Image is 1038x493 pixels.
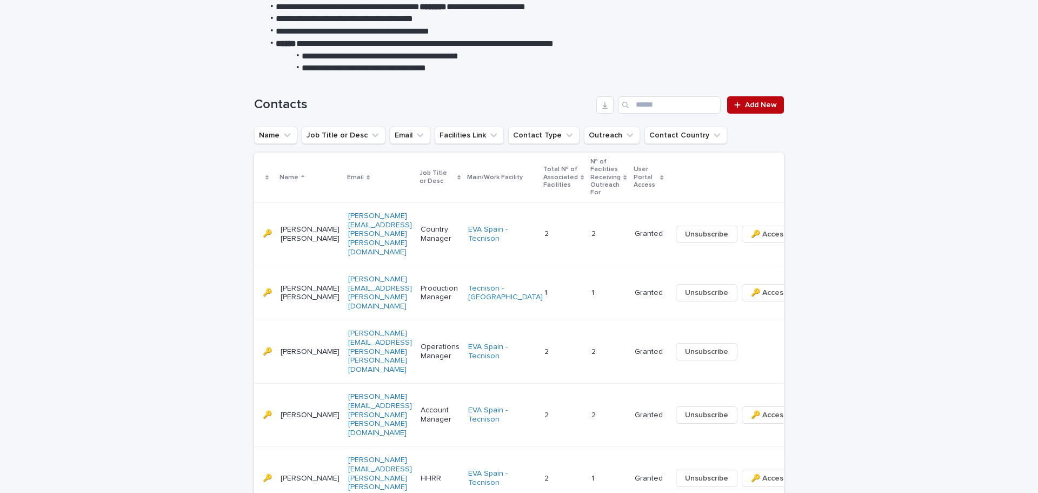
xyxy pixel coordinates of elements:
p: Name [280,172,298,183]
span: Unsubscribe [685,410,728,420]
p: HHRR [421,474,460,483]
p: 2 [591,227,598,239]
a: [PERSON_NAME][EMAIL_ADDRESS][PERSON_NAME][PERSON_NAME][DOMAIN_NAME] [348,393,412,437]
p: 2 [544,409,551,420]
p: Email [347,172,364,183]
p: [PERSON_NAME] [281,347,340,357]
button: Unsubscribe [676,470,737,487]
a: [PERSON_NAME][EMAIL_ADDRESS][PERSON_NAME][PERSON_NAME][DOMAIN_NAME] [348,330,412,373]
p: 🔑 [263,409,274,420]
span: Unsubscribe [685,229,728,240]
button: 🔑 Access [742,284,796,301]
span: 🔑 Access [751,229,787,240]
button: Unsubscribe [676,284,737,301]
p: 2 [591,409,598,420]
p: 🔑 [263,286,274,298]
p: Account Manager [421,406,460,424]
input: Search [618,96,721,114]
a: Tecnison - [GEOGRAPHIC_DATA] [468,284,543,303]
button: Contact Country [644,127,727,144]
button: Unsubscribe [676,343,737,360]
button: 🔑 Access [742,406,796,424]
a: Add New [727,96,784,114]
p: Main/Work Facility [467,172,523,183]
tr: 🔑🔑 [PERSON_NAME] [PERSON_NAME][PERSON_NAME][EMAIL_ADDRESS][PERSON_NAME][DOMAIN_NAME]Production Ma... [254,266,833,320]
span: 🔑 Access [751,410,787,420]
span: Unsubscribe [685,287,728,298]
tr: 🔑🔑 [PERSON_NAME] [PERSON_NAME][PERSON_NAME][EMAIL_ADDRESS][PERSON_NAME][PERSON_NAME][DOMAIN_NAME]... [254,202,833,266]
p: 2 [544,472,551,483]
button: Outreach [584,127,640,144]
p: Granted [635,288,663,298]
button: Name [254,127,297,144]
button: Facilities Link [435,127,504,144]
a: EVA Spain - Tecnison [468,343,536,361]
p: Production Manager [421,284,460,303]
tr: 🔑🔑 [PERSON_NAME][PERSON_NAME][EMAIL_ADDRESS][PERSON_NAME][PERSON_NAME][DOMAIN_NAME]Operations Man... [254,320,833,384]
button: 🔑 Access [742,226,796,243]
span: 🔑 Access [751,287,787,298]
span: Unsubscribe [685,473,728,484]
p: 🔑 [263,227,274,239]
a: [PERSON_NAME][EMAIL_ADDRESS][PERSON_NAME][DOMAIN_NAME] [348,275,412,310]
span: Add New [745,101,777,109]
p: 1 [544,286,549,298]
button: 🔑 Access [742,470,796,487]
span: Unsubscribe [685,346,728,357]
p: Granted [635,347,663,357]
p: 1 [591,472,596,483]
a: EVA Spain - Tecnison [468,406,536,424]
tr: 🔑🔑 [PERSON_NAME][PERSON_NAME][EMAIL_ADDRESS][PERSON_NAME][PERSON_NAME][DOMAIN_NAME]Account Manage... [254,384,833,447]
p: [PERSON_NAME] [PERSON_NAME] [281,284,340,303]
span: 🔑 Access [751,473,787,484]
p: Granted [635,411,663,420]
a: EVA Spain - Tecnison [468,225,536,244]
button: Job Title or Desc [302,127,385,144]
p: 2 [544,227,551,239]
button: Contact Type [508,127,580,144]
p: 🔑 [263,472,274,483]
p: Operations Manager [421,343,460,361]
button: Email [390,127,430,144]
p: 🔑 [263,345,274,357]
h1: Contacts [254,97,592,113]
p: User Portal Access [634,163,658,191]
p: [PERSON_NAME] [281,474,340,483]
button: Unsubscribe [676,226,737,243]
p: Country Manager [421,225,460,244]
button: Unsubscribe [676,406,737,424]
p: № of Facilities Receiving Outreach For [590,156,621,199]
p: Granted [635,229,663,239]
p: 2 [544,345,551,357]
p: [PERSON_NAME] [PERSON_NAME] [281,225,340,244]
p: [PERSON_NAME] [281,411,340,420]
a: [PERSON_NAME][EMAIL_ADDRESS][PERSON_NAME][PERSON_NAME][DOMAIN_NAME] [348,212,412,256]
p: 2 [591,345,598,357]
p: Granted [635,474,663,483]
p: Job Title or Desc [420,167,455,187]
a: EVA Spain - Tecnison [468,469,536,488]
p: Total № of Associated Facilities [543,163,578,191]
p: 1 [591,286,596,298]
